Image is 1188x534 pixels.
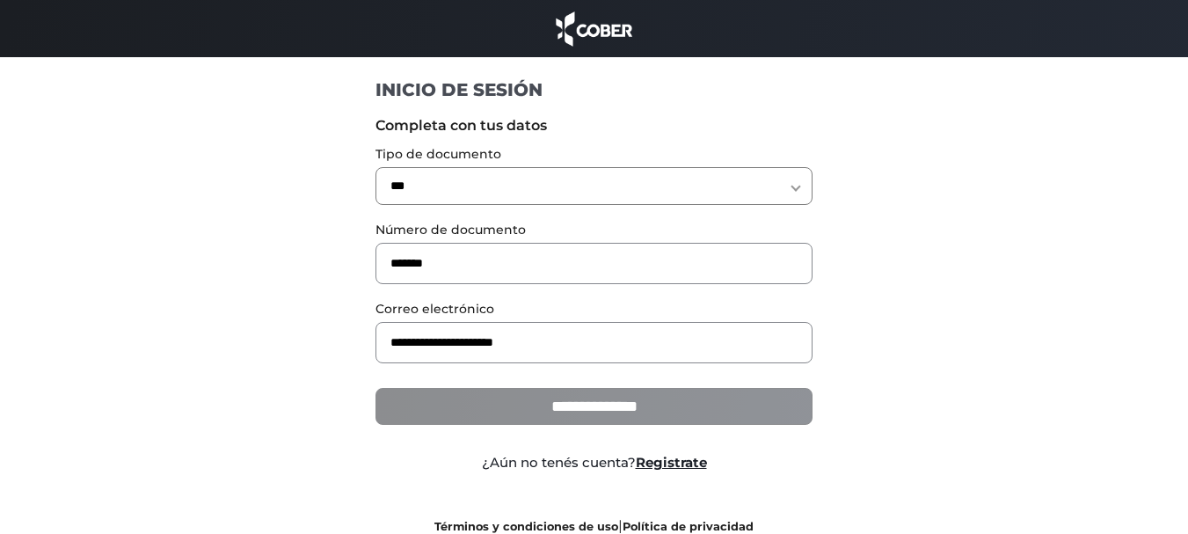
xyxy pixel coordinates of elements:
[375,115,813,136] label: Completa con tus datos
[551,9,638,48] img: cober_marca.png
[375,145,813,164] label: Tipo de documento
[375,78,813,101] h1: INICIO DE SESIÓN
[636,454,707,471] a: Registrate
[375,221,813,239] label: Número de documento
[434,520,618,533] a: Términos y condiciones de uso
[362,453,826,473] div: ¿Aún no tenés cuenta?
[375,300,813,318] label: Correo electrónico
[623,520,754,533] a: Política de privacidad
